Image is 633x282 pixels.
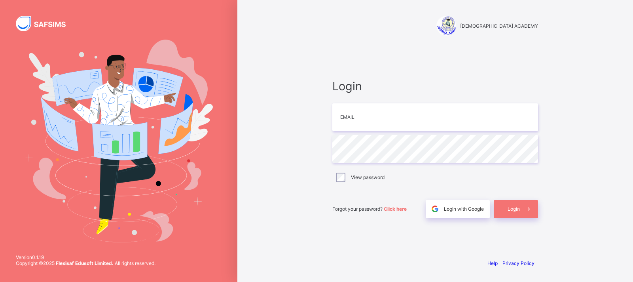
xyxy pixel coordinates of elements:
[460,23,538,29] span: [DEMOGRAPHIC_DATA] ACADEMY
[25,40,213,242] img: Hero Image
[16,16,75,31] img: SAFSIMS Logo
[332,206,407,212] span: Forgot your password?
[332,79,538,93] span: Login
[16,260,155,266] span: Copyright © 2025 All rights reserved.
[430,204,440,213] img: google.396cfc9801f0270233282035f929180a.svg
[351,174,385,180] label: View password
[384,206,407,212] a: Click here
[487,260,498,266] a: Help
[16,254,155,260] span: Version 0.1.19
[444,206,484,212] span: Login with Google
[56,260,114,266] strong: Flexisaf Edusoft Limited.
[508,206,520,212] span: Login
[502,260,534,266] a: Privacy Policy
